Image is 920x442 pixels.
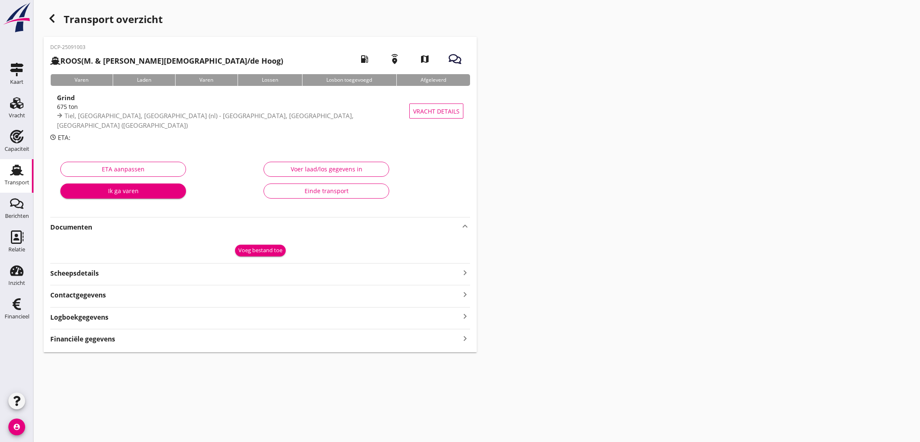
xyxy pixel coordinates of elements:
[50,334,115,344] strong: Financiële gegevens
[67,165,179,173] div: ETA aanpassen
[460,267,470,278] i: keyboard_arrow_right
[413,107,460,116] span: Vracht details
[409,103,463,119] button: Vracht details
[271,165,382,173] div: Voer laad/los gegevens in
[67,186,179,195] div: Ik ga varen
[264,162,389,177] button: Voer laad/los gegevens in
[58,133,70,142] span: ETA:
[238,246,282,255] div: Voeg bestand toe
[175,74,238,86] div: Varen
[50,74,113,86] div: Varen
[9,113,25,118] div: Vracht
[8,280,25,286] div: Inzicht
[60,56,81,66] strong: ROOS
[271,186,382,195] div: Einde transport
[460,311,470,322] i: keyboard_arrow_right
[302,74,396,86] div: Losbon toegevoegd
[353,47,376,71] i: local_gas_station
[50,93,470,129] a: Grind675 tonTiel, [GEOGRAPHIC_DATA], [GEOGRAPHIC_DATA] (nl) - [GEOGRAPHIC_DATA], [GEOGRAPHIC_DATA...
[5,146,29,152] div: Capaciteit
[460,221,470,231] i: keyboard_arrow_up
[460,289,470,300] i: keyboard_arrow_right
[50,290,106,300] strong: Contactgegevens
[50,55,283,67] h2: (M. & [PERSON_NAME][DEMOGRAPHIC_DATA]/de Hoog)
[383,47,406,71] i: emergency_share
[8,419,25,435] i: account_circle
[44,10,477,30] div: Transport overzicht
[235,245,286,256] button: Voeg bestand toe
[50,222,460,232] strong: Documenten
[5,213,29,219] div: Berichten
[5,314,29,319] div: Financieel
[460,333,470,344] i: keyboard_arrow_right
[238,74,302,86] div: Lossen
[50,269,99,278] strong: Scheepsdetails
[57,93,75,102] strong: Grind
[5,180,29,185] div: Transport
[113,74,176,86] div: Laden
[8,247,25,252] div: Relatie
[2,2,32,33] img: logo-small.a267ee39.svg
[57,102,418,111] div: 675 ton
[60,184,186,199] button: Ik ga varen
[50,313,109,322] strong: Logboekgegevens
[60,162,186,177] button: ETA aanpassen
[413,47,437,71] i: map
[10,79,23,85] div: Kaart
[264,184,389,199] button: Einde transport
[50,44,283,51] p: DCP-25091003
[396,74,470,86] div: Afgeleverd
[57,111,354,129] span: Tiel, [GEOGRAPHIC_DATA], [GEOGRAPHIC_DATA] (nl) - [GEOGRAPHIC_DATA], [GEOGRAPHIC_DATA], [GEOGRAPH...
